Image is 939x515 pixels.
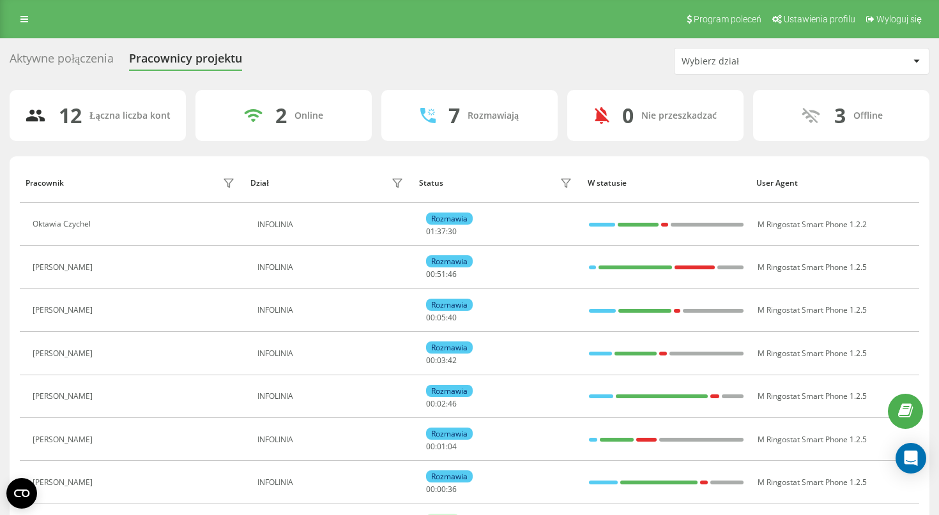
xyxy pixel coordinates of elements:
div: INFOLINIA [257,478,406,487]
span: 04 [448,441,457,452]
span: Program poleceń [694,14,761,24]
span: M Ringostat Smart Phone 1.2.5 [758,391,867,401]
div: : : [426,313,457,322]
span: 00 [426,312,435,323]
span: 01 [426,226,435,237]
div: 7 [448,103,460,128]
div: : : [426,485,457,494]
button: Open CMP widget [6,478,37,509]
div: INFOLINIA [257,263,406,272]
div: INFOLINIA [257,220,406,229]
div: Rozmawia [426,385,473,397]
span: 40 [448,312,457,323]
div: Offline [853,110,883,121]
span: Wyloguj się [876,14,922,24]
span: M Ringostat Smart Phone 1.2.5 [758,477,867,488]
div: Rozmawiają [468,110,519,121]
span: 00 [426,398,435,409]
div: Rozmawia [426,470,473,482]
div: [PERSON_NAME] [33,392,96,401]
div: W statusie [588,179,744,188]
div: Łączna liczba kont [89,110,170,121]
span: 00 [426,484,435,495]
div: Pracownik [26,179,64,188]
span: 00 [426,269,435,280]
div: 2 [275,103,287,128]
span: M Ringostat Smart Phone 1.2.2 [758,219,867,230]
div: [PERSON_NAME] [33,263,96,272]
span: 00 [437,484,446,495]
div: Status [419,179,443,188]
div: Rozmawia [426,341,473,354]
div: User Agent [756,179,913,188]
div: Rozmawia [426,255,473,267]
span: 05 [437,312,446,323]
div: Dział [250,179,268,188]
div: [PERSON_NAME] [33,349,96,358]
div: Rozmawia [426,299,473,311]
span: 00 [426,355,435,366]
span: 37 [437,226,446,237]
div: Online [294,110,323,121]
div: [PERSON_NAME] [33,435,96,444]
span: Ustawienia profilu [784,14,855,24]
span: 30 [448,226,457,237]
div: Wybierz dział [682,56,834,67]
span: 00 [426,441,435,452]
span: 36 [448,484,457,495]
div: INFOLINIA [257,349,406,358]
div: Rozmawia [426,213,473,225]
div: : : [426,399,457,408]
div: 12 [59,103,82,128]
div: : : [426,227,457,236]
div: INFOLINIA [257,435,406,444]
div: Aktywne połączenia [10,52,114,71]
div: 0 [622,103,634,128]
div: : : [426,356,457,365]
div: [PERSON_NAME] [33,478,96,487]
span: 46 [448,269,457,280]
span: 03 [437,355,446,366]
div: [PERSON_NAME] [33,306,96,315]
span: 01 [437,441,446,452]
div: : : [426,270,457,279]
div: Open Intercom Messenger [896,443,926,474]
div: Pracownicy projektu [129,52,242,71]
div: INFOLINIA [257,306,406,315]
span: M Ringostat Smart Phone 1.2.5 [758,262,867,272]
div: : : [426,442,457,451]
span: 46 [448,398,457,409]
span: M Ringostat Smart Phone 1.2.5 [758,348,867,359]
span: M Ringostat Smart Phone 1.2.5 [758,304,867,315]
span: M Ringostat Smart Phone 1.2.5 [758,434,867,445]
div: 3 [834,103,846,128]
span: 02 [437,398,446,409]
div: Nie przeszkadzać [641,110,717,121]
div: Oktawia Czychel [33,220,94,228]
div: INFOLINIA [257,392,406,401]
span: 51 [437,269,446,280]
span: 42 [448,355,457,366]
div: Rozmawia [426,428,473,440]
